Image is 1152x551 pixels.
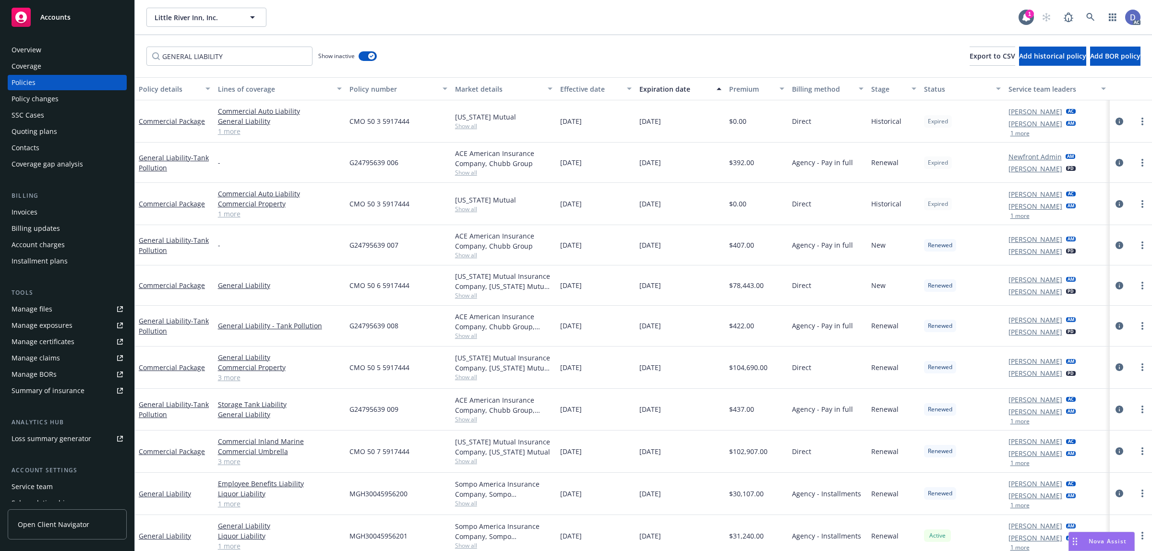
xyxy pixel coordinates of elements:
[218,321,342,331] a: General Liability - Tank Pollution
[560,157,582,168] span: [DATE]
[1137,488,1148,499] a: more
[1114,240,1125,251] a: circleInformation
[1008,356,1062,366] a: [PERSON_NAME]
[1137,530,1148,541] a: more
[792,362,811,372] span: Direct
[40,13,71,21] span: Accounts
[1114,280,1125,291] a: circleInformation
[8,301,127,317] a: Manage files
[1114,116,1125,127] a: circleInformation
[18,519,89,529] span: Open Client Navigator
[12,42,41,58] div: Overview
[871,446,899,456] span: Renewal
[871,199,901,209] span: Historical
[639,240,661,250] span: [DATE]
[1137,116,1148,127] a: more
[792,280,811,290] span: Direct
[560,404,582,414] span: [DATE]
[12,124,57,139] div: Quoting plans
[349,321,398,331] span: G24795639 008
[871,116,901,126] span: Historical
[349,362,409,372] span: CMO 50 5 5917444
[729,280,764,290] span: $78,443.00
[560,280,582,290] span: [DATE]
[1114,530,1125,541] a: circleInformation
[146,8,266,27] button: Little River Inn, Inc.
[139,400,209,419] a: General Liability
[639,84,711,94] div: Expiration date
[871,362,899,372] span: Renewal
[928,489,952,498] span: Renewed
[455,395,553,415] div: ACE American Insurance Company, Chubb Group, Scottish American
[139,316,209,335] a: General Liability
[871,321,899,331] span: Renewal
[218,126,342,136] a: 1 more
[1137,240,1148,251] a: more
[639,446,661,456] span: [DATE]
[1137,198,1148,210] a: more
[729,446,768,456] span: $102,907.00
[556,77,636,100] button: Effective date
[729,531,764,541] span: $31,240.00
[8,75,127,90] a: Policies
[867,77,920,100] button: Stage
[218,456,342,467] a: 3 more
[139,400,209,419] span: - Tank Pollution
[1008,152,1062,162] a: Newfront Admin
[871,240,886,250] span: New
[871,489,899,499] span: Renewal
[218,240,220,250] span: -
[1114,157,1125,168] a: circleInformation
[455,291,553,299] span: Show all
[871,531,899,541] span: Renewal
[218,280,342,290] a: General Liability
[12,237,65,252] div: Account charges
[729,116,746,126] span: $0.00
[139,531,191,540] a: General Liability
[349,489,408,499] span: MGH30045956200
[1008,448,1062,458] a: [PERSON_NAME]
[349,157,398,168] span: G24795639 006
[455,479,553,499] div: Sompo America Insurance Company, Sompo International
[1008,315,1062,325] a: [PERSON_NAME]
[8,288,127,298] div: Tools
[560,199,582,209] span: [DATE]
[8,253,127,269] a: Installment plans
[1137,361,1148,373] a: more
[218,106,342,116] a: Commercial Auto Liability
[12,350,60,366] div: Manage claims
[455,353,553,373] div: [US_STATE] Mutual Insurance Company, [US_STATE] Mutual Insurance
[218,157,220,168] span: -
[8,124,127,139] a: Quoting plans
[1010,213,1030,219] button: 1 more
[1114,361,1125,373] a: circleInformation
[729,362,768,372] span: $104,690.00
[12,140,39,156] div: Contacts
[1010,460,1030,466] button: 1 more
[639,489,661,499] span: [DATE]
[1008,119,1062,129] a: [PERSON_NAME]
[135,77,214,100] button: Policy details
[12,108,44,123] div: SSC Cases
[455,84,542,94] div: Market details
[455,195,553,205] div: [US_STATE] Mutual
[8,431,127,446] a: Loss summary generator
[1068,532,1135,551] button: Nova Assist
[8,318,127,333] a: Manage exposures
[1114,320,1125,332] a: circleInformation
[1019,51,1086,60] span: Add historical policy
[8,221,127,236] a: Billing updates
[928,158,948,167] span: Expired
[560,240,582,250] span: [DATE]
[1008,201,1062,211] a: [PERSON_NAME]
[218,446,342,456] a: Commercial Umbrella
[970,51,1015,60] span: Export to CSV
[139,153,209,172] a: General Liability
[1008,327,1062,337] a: [PERSON_NAME]
[139,117,205,126] a: Commercial Package
[8,91,127,107] a: Policy changes
[455,271,553,291] div: [US_STATE] Mutual Insurance Company, [US_STATE] Mutual Insurance
[560,116,582,126] span: [DATE]
[1008,368,1062,378] a: [PERSON_NAME]
[218,399,342,409] a: Storage Tank Liability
